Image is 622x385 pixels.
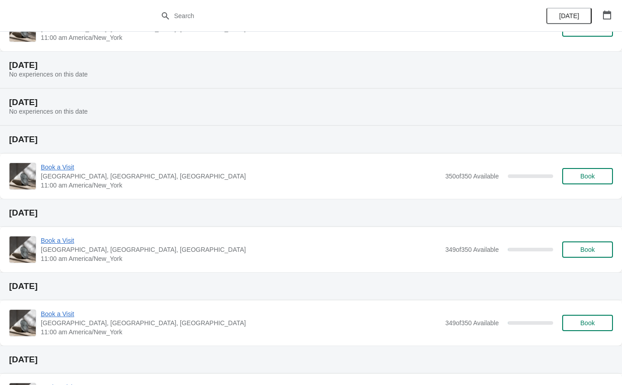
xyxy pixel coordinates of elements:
span: Book a Visit [41,309,441,318]
span: 11:00 am America/New_York [41,33,441,42]
input: Search [174,8,467,24]
span: Book [580,246,595,253]
span: [GEOGRAPHIC_DATA], [GEOGRAPHIC_DATA], [GEOGRAPHIC_DATA] [41,318,441,327]
h2: [DATE] [9,208,613,217]
button: [DATE] [546,8,592,24]
img: Book a Visit | The Noguchi Museum, 33rd Road, Astoria, NY, USA | 11:00 am America/New_York [10,236,36,263]
span: Book a Visit [41,236,441,245]
span: Book [580,319,595,327]
h2: [DATE] [9,282,613,291]
span: No experiences on this date [9,108,88,115]
span: Book [580,173,595,180]
h2: [DATE] [9,98,613,107]
span: 349 of 350 Available [445,246,499,253]
span: 11:00 am America/New_York [41,254,441,263]
span: [DATE] [559,12,579,19]
img: Book a Visit | The Noguchi Museum, 33rd Road, Astoria, NY, USA | 11:00 am America/New_York [10,163,36,189]
span: No experiences on this date [9,71,88,78]
img: Book a Visit | The Noguchi Museum, 33rd Road, Astoria, NY, USA | 11:00 am America/New_York [10,310,36,336]
h2: [DATE] [9,135,613,144]
button: Book [562,315,613,331]
button: Book [562,241,613,258]
span: 11:00 am America/New_York [41,181,441,190]
span: 350 of 350 Available [445,173,499,180]
button: Book [562,168,613,184]
span: [GEOGRAPHIC_DATA], [GEOGRAPHIC_DATA], [GEOGRAPHIC_DATA] [41,245,441,254]
h2: [DATE] [9,355,613,364]
span: 11:00 am America/New_York [41,327,441,337]
span: Book a Visit [41,163,441,172]
h2: [DATE] [9,61,613,70]
span: [GEOGRAPHIC_DATA], [GEOGRAPHIC_DATA], [GEOGRAPHIC_DATA] [41,172,441,181]
span: 349 of 350 Available [445,319,499,327]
